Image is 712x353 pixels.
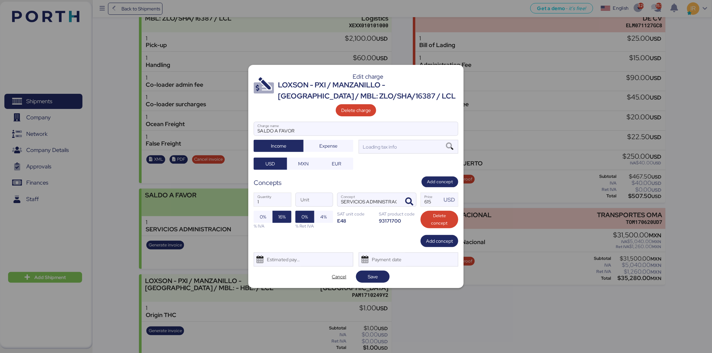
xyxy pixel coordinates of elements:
span: 16% [278,213,286,221]
button: Delete concept [421,211,458,228]
div: Edit charge [278,74,458,80]
span: USD [265,160,275,168]
span: Expense [319,142,337,150]
span: Save [368,273,378,281]
span: Add concept [426,237,453,245]
button: Expense [304,140,353,152]
button: MXN [287,158,320,170]
button: ConceptConcept [402,195,416,209]
span: Add concept [427,178,453,186]
div: % Ret IVA [295,223,333,229]
button: 0% [254,211,273,223]
input: Concept [337,193,400,206]
button: USD [254,158,287,170]
span: MXN [298,160,309,168]
button: 0% [295,211,314,223]
div: 93171700 [379,218,417,224]
span: Income [271,142,286,150]
div: Concepts [254,178,282,188]
div: E48 [337,218,375,224]
span: EUR [332,160,342,168]
button: Cancel [322,271,356,283]
span: 0% [260,213,266,221]
button: Save [356,271,390,283]
button: Add concept [421,235,458,247]
button: EUR [320,158,353,170]
div: % IVA [254,223,291,229]
span: Cancel [332,273,347,281]
span: Delete charge [341,106,371,114]
div: LOXSON - PXI / MANZANILLO - [GEOGRAPHIC_DATA] / MBL: ZLO/SHA/16387 / LCL [278,80,458,102]
input: Quantity [254,193,291,206]
input: Price [421,193,442,206]
button: Income [254,140,304,152]
div: SAT product code [379,211,417,217]
input: Unit [296,193,333,206]
span: Delete concept [426,212,453,227]
button: Add concept [422,176,458,188]
div: USD [444,196,458,204]
button: 4% [314,211,333,223]
span: 0% [302,213,308,221]
button: 16% [273,211,291,223]
button: Delete charge [336,104,376,116]
div: Loading tax info [362,143,397,151]
span: 4% [321,213,327,221]
div: SAT unit code [337,211,375,217]
input: Charge name [254,122,458,135]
